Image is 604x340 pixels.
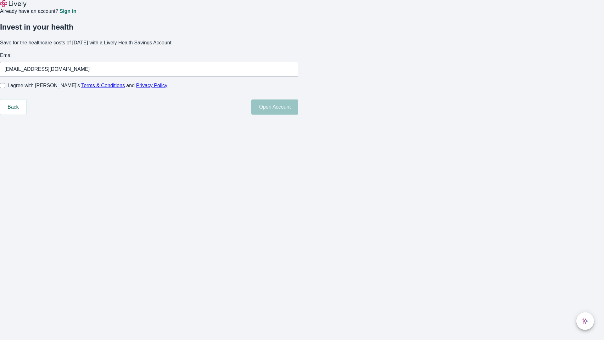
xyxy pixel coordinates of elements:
span: I agree with [PERSON_NAME]’s and [8,82,167,89]
button: chat [576,312,594,330]
a: Terms & Conditions [81,83,125,88]
a: Sign in [59,9,76,14]
a: Privacy Policy [136,83,168,88]
svg: Lively AI Assistant [582,318,588,324]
